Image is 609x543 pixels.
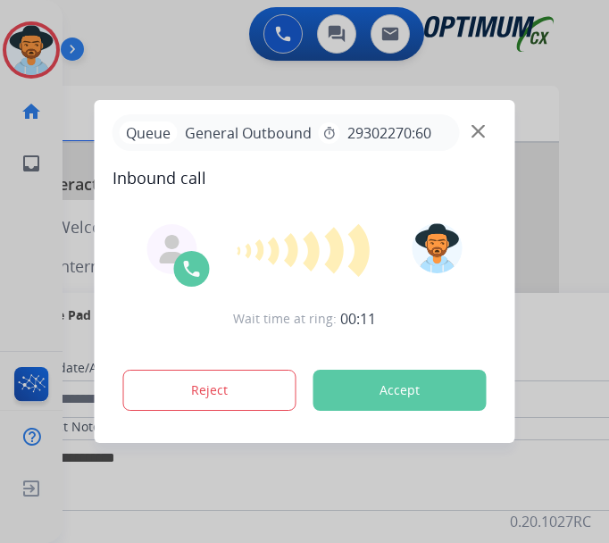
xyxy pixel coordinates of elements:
[181,258,203,280] img: call-icon
[340,308,376,330] span: 00:11
[123,370,296,411] button: Reject
[113,165,497,190] span: Inbound call
[120,121,178,144] p: Queue
[313,370,487,411] button: Accept
[471,125,485,138] img: close-button
[233,310,337,328] span: Wait time at ring:
[322,126,337,140] mat-icon: timer
[158,235,187,263] img: agent-avatar
[510,511,591,532] p: 0.20.1027RC
[347,122,431,144] span: 29302270:60
[178,122,319,144] span: General Outbound
[412,223,462,273] img: avatar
